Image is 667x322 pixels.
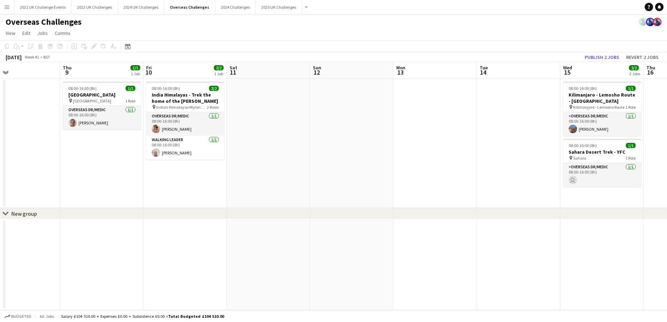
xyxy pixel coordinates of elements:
span: View [6,30,15,36]
button: Budgeted [3,313,32,320]
button: Publish 2 jobs [582,53,622,62]
a: Comms [52,29,73,38]
span: Jobs [37,30,48,36]
button: 2021 UK Challenge Events [14,0,72,14]
app-user-avatar: Andy Baker [639,18,647,26]
a: Jobs [35,29,51,38]
div: New group [11,210,37,217]
button: Overseas Challenges [164,0,215,14]
button: 2024 Challenges [215,0,256,14]
a: View [3,29,18,38]
span: Budgeted [11,314,31,319]
div: Salary £104 510.00 + Expenses £0.00 + Subsistence £0.00 = [61,314,224,319]
button: 2022 UK Challenges [72,0,118,14]
h1: Overseas Challenges [6,17,82,27]
button: 2024 UK Challenges [118,0,164,14]
span: Edit [22,30,30,36]
div: [DATE] [6,54,22,61]
span: All jobs [38,314,55,319]
span: Comms [55,30,70,36]
app-user-avatar: Andy Baker [646,18,654,26]
button: 2025 UK Challenges [256,0,302,14]
div: BST [43,54,50,60]
app-user-avatar: Andy Baker [653,18,661,26]
button: Revert 2 jobs [623,53,661,62]
span: Total Budgeted £104 510.00 [168,314,224,319]
a: Edit [20,29,33,38]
